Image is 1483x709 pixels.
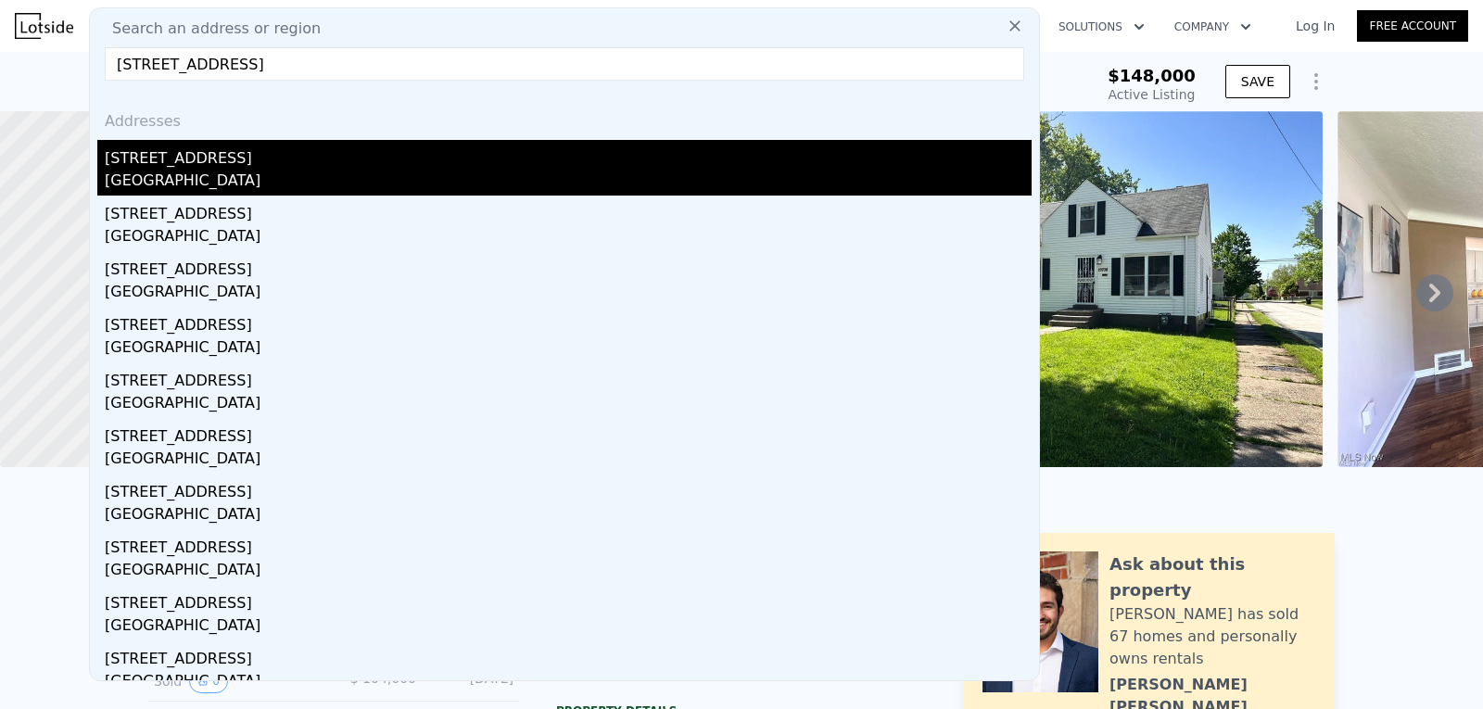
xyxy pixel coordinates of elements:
[105,362,1032,392] div: [STREET_ADDRESS]
[1109,87,1196,102] span: Active Listing
[431,669,513,693] div: [DATE]
[189,669,228,693] button: View historical data
[105,585,1032,614] div: [STREET_ADDRESS]
[97,18,321,40] span: Search an address or region
[105,529,1032,559] div: [STREET_ADDRESS]
[1160,10,1266,44] button: Company
[1044,10,1160,44] button: Solutions
[105,392,1032,418] div: [GEOGRAPHIC_DATA]
[105,418,1032,448] div: [STREET_ADDRESS]
[105,140,1032,170] div: [STREET_ADDRESS]
[105,281,1032,307] div: [GEOGRAPHIC_DATA]
[1109,603,1316,670] div: [PERSON_NAME] has sold 67 homes and personally owns rentals
[1225,65,1290,98] button: SAVE
[1274,17,1357,35] a: Log In
[15,13,73,39] img: Lotside
[1357,10,1468,42] a: Free Account
[105,640,1032,670] div: [STREET_ADDRESS]
[154,669,319,693] div: Sold
[105,503,1032,529] div: [GEOGRAPHIC_DATA]
[1109,551,1316,603] div: Ask about this property
[105,307,1032,336] div: [STREET_ADDRESS]
[105,251,1032,281] div: [STREET_ADDRESS]
[1108,66,1196,85] span: $148,000
[105,47,1024,81] input: Enter an address, city, region, neighborhood or zip code
[105,336,1032,362] div: [GEOGRAPHIC_DATA]
[105,225,1032,251] div: [GEOGRAPHIC_DATA]
[105,474,1032,503] div: [STREET_ADDRESS]
[105,196,1032,225] div: [STREET_ADDRESS]
[105,170,1032,196] div: [GEOGRAPHIC_DATA]
[97,95,1032,140] div: Addresses
[105,448,1032,474] div: [GEOGRAPHIC_DATA]
[1298,63,1335,100] button: Show Options
[105,670,1032,696] div: [GEOGRAPHIC_DATA]
[848,111,1323,467] img: Sale: 167317454 Parcel: 84095744
[105,559,1032,585] div: [GEOGRAPHIC_DATA]
[105,614,1032,640] div: [GEOGRAPHIC_DATA]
